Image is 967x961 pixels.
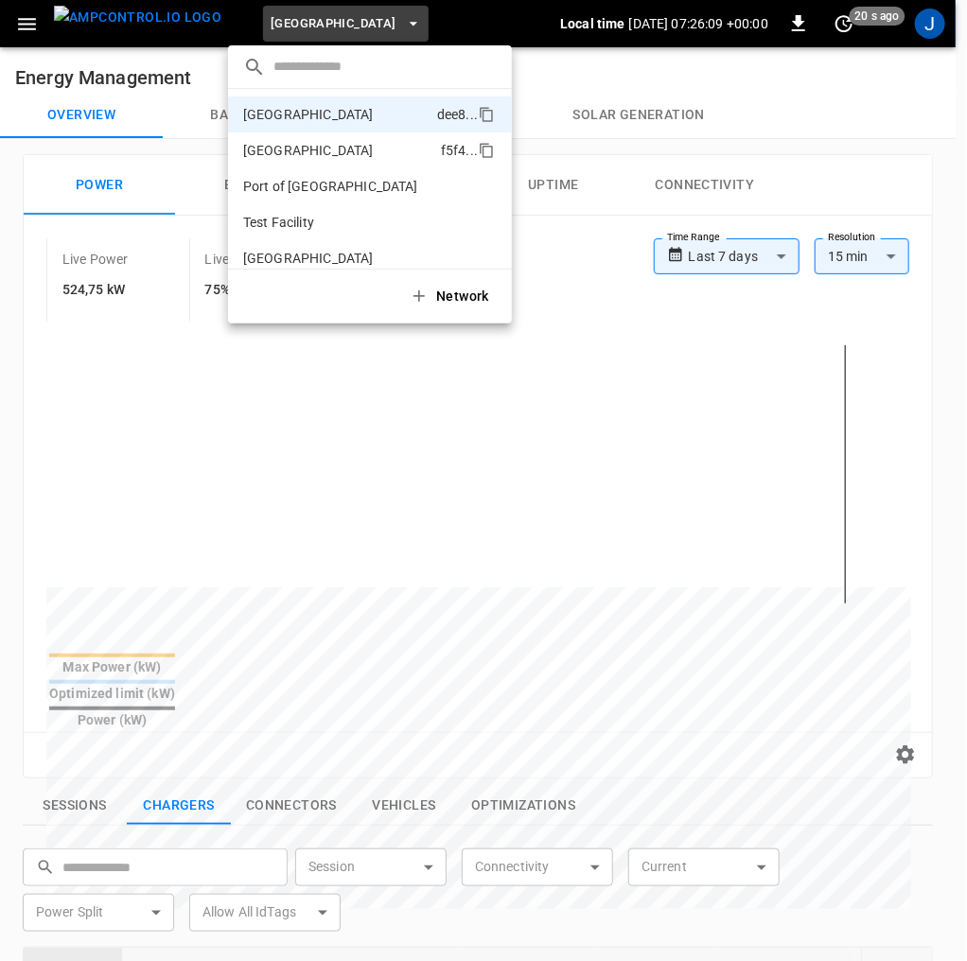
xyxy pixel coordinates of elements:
p: Port of [GEOGRAPHIC_DATA] [243,177,428,196]
p: [GEOGRAPHIC_DATA] [243,105,430,124]
div: copy [477,103,498,126]
button: Network [398,277,504,316]
p: [GEOGRAPHIC_DATA] [243,249,429,268]
p: Test Facility [243,213,428,232]
div: copy [477,139,498,162]
p: [GEOGRAPHIC_DATA] [243,141,433,160]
